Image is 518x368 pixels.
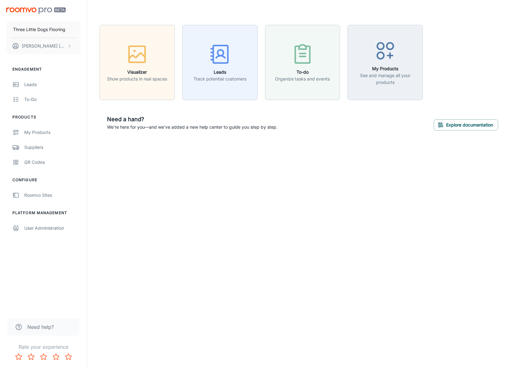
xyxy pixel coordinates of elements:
button: VisualizerShow products in real spaces [100,25,175,100]
p: Organize tasks and events [275,76,330,82]
h6: Visualizer [107,69,167,76]
div: QR Codes [24,159,81,166]
p: See and manage all your products [352,72,419,86]
button: My ProductsSee and manage all your products [348,25,423,100]
p: Show products in real spaces [107,76,167,82]
a: To-doOrganize tasks and events [265,59,340,65]
button: To-doOrganize tasks and events [265,25,340,100]
button: Explore documentation [434,119,498,131]
button: [PERSON_NAME] [PERSON_NAME] [6,38,81,54]
div: Leads [24,81,81,88]
button: LeadsTrack potential customers [182,25,258,100]
a: My ProductsSee and manage all your products [348,59,423,65]
div: Suppliers [24,144,81,151]
h6: Need a hand? [107,115,278,124]
h6: My Products [352,65,419,72]
p: Three Little Dogs Flooring [13,26,65,33]
div: To-do [24,96,81,103]
p: [PERSON_NAME] [PERSON_NAME] [22,43,66,49]
div: My Products [24,129,81,136]
h6: Leads [194,69,246,76]
p: We're here for you—and we've added a new help center to guide you step by step. [107,124,278,131]
h6: To-do [275,69,330,76]
p: Track potential customers [194,76,246,82]
a: Explore documentation [434,121,498,127]
img: Roomvo PRO Beta [6,7,66,14]
a: LeadsTrack potential customers [182,59,258,65]
button: Three Little Dogs Flooring [6,21,81,38]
